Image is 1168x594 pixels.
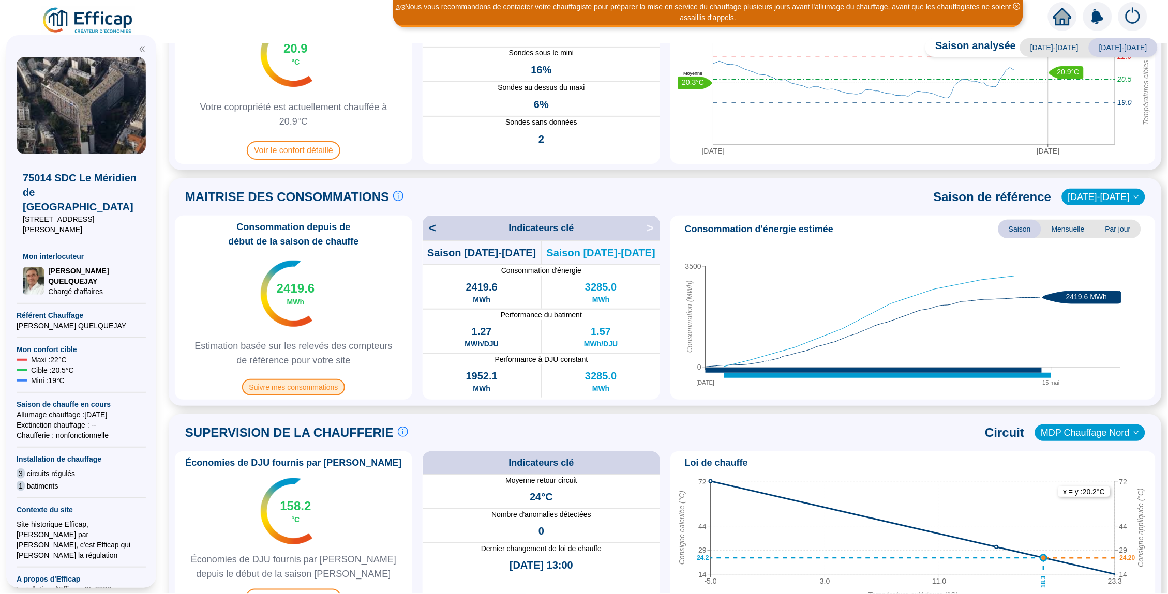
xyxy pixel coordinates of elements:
[395,2,1022,23] div: Nous vous recommandons de contacter votre chauffagiste pour préparer la mise en service du chauff...
[23,214,140,235] span: [STREET_ADDRESS][PERSON_NAME]
[185,189,389,205] span: MAITRISE DES CONSOMMATIONS
[1117,52,1132,60] tspan: 22.0
[17,321,146,331] span: [PERSON_NAME] QUELQUEJAY
[1066,293,1107,301] text: 2419.6 MWh
[1053,7,1072,26] span: home
[985,424,1025,441] span: Circuit
[17,409,146,420] span: Allumage chauffage : [DATE]
[538,524,544,538] span: 0
[820,577,830,585] tspan: 3.0
[292,57,300,67] span: °C
[17,399,146,409] span: Saison de chauffe en cours
[585,280,617,294] span: 3285.0
[17,574,146,584] span: A propos d'Efficap
[48,286,140,297] span: Chargé d'affaires
[1037,147,1059,155] tspan: [DATE]
[31,355,67,365] span: Maxi : 22 °C
[698,570,707,578] tspan: 14
[17,430,146,440] span: Chaufferie : non fonctionnelle
[1142,60,1150,126] tspan: Températures cibles
[685,455,748,470] span: Loi de chauffe
[23,171,140,214] span: 75014 SDC Le Méridien de [GEOGRAPHIC_DATA]
[591,324,611,339] span: 1.57
[1119,522,1128,530] tspan: 44
[998,220,1041,238] span: Saison
[1095,220,1141,238] span: Par jour
[530,490,553,504] span: 24°C
[23,251,140,262] span: Mon interlocuteur
[423,310,660,320] span: Performance du batiment
[17,519,146,560] div: Site historique Efficap, [PERSON_NAME] par [PERSON_NAME], c'est Efficap qui [PERSON_NAME] la régu...
[27,481,58,491] span: batiments
[508,221,574,235] span: Indicateurs clé
[1057,68,1080,77] text: 20.9°C
[697,379,715,386] tspan: [DATE]
[1133,194,1140,200] span: down
[1043,379,1060,386] tspan: 15 mai
[678,491,686,565] tspan: Consigne calculée (°C)
[510,558,573,572] span: [DATE] 13:00
[1020,38,1089,57] span: [DATE]-[DATE]
[1119,570,1128,578] tspan: 14
[585,369,617,383] span: 3285.0
[398,427,408,437] span: info-circle
[473,294,490,304] span: MWh
[466,369,498,383] span: 1952.1
[508,455,574,470] span: Indicateurs clé
[697,363,701,371] tspan: 0
[1118,99,1132,107] tspan: 19.0
[17,505,146,515] span: Contexte du site
[179,100,408,129] span: Votre copropriété est actuellement chauffée à 20.9°C
[685,262,701,270] tspan: 3500
[1119,546,1128,555] tspan: 29
[697,555,710,562] text: 24.2
[423,543,660,554] span: Dernier changement de loi de chauffe
[179,339,408,368] span: Estimation basée sur les relevés des compteurs de référence pour votre site
[261,21,313,87] img: indicateur températures
[1041,425,1139,440] span: MDP Chauffage Nord
[427,246,536,260] span: Saison [DATE]-[DATE]
[179,220,408,249] span: Consommation depuis de début de la saison de chauffe
[17,344,146,355] span: Mon confort cible
[48,266,140,286] span: [PERSON_NAME] QUELQUEJAY
[31,365,74,375] span: Cible : 20.5 °C
[423,475,660,485] span: Moyenne retour circuit
[17,420,146,430] span: Exctinction chauffage : --
[393,191,403,201] span: info-circle
[531,63,551,77] span: 16%
[17,454,146,464] span: Installation de chauffage
[277,280,315,297] span: 2419.6
[179,552,408,581] span: Économies de DJU fournis par [PERSON_NAME] depuis le début de la saison [PERSON_NAME]
[396,4,405,11] i: 2 / 3
[1041,220,1095,238] span: Mensuelle
[1118,2,1147,31] img: alerts
[925,38,1016,57] span: Saison analysée
[472,324,492,339] span: 1.27
[17,468,25,479] span: 3
[1040,576,1047,588] text: 18.3
[41,6,135,35] img: efficap energie logo
[538,132,544,146] span: 2
[547,246,655,260] span: Saison [DATE]-[DATE]
[466,280,498,294] span: 2419.6
[465,339,499,349] span: MWh/DJU
[1068,189,1139,205] span: 2016-2017
[702,147,725,155] tspan: [DATE]
[247,141,340,160] span: Voir le confort détaillé
[27,468,75,479] span: circuits régulés
[280,498,311,514] span: 158.2
[473,383,490,393] span: MWh
[534,97,549,112] span: 6%
[592,294,609,304] span: MWh
[287,297,304,307] span: MWh
[423,509,660,520] span: Nombre d'anomalies détectées
[423,265,660,276] span: Consommation d'énergie
[423,220,436,236] span: <
[17,481,25,491] span: 1
[698,522,707,530] tspan: 44
[1089,38,1158,57] span: [DATE]-[DATE]
[682,79,705,87] text: 20.3°C
[423,117,660,128] span: Sondes sans données
[686,281,694,353] tspan: Consommation (MWh)
[261,261,313,327] img: indicateur températures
